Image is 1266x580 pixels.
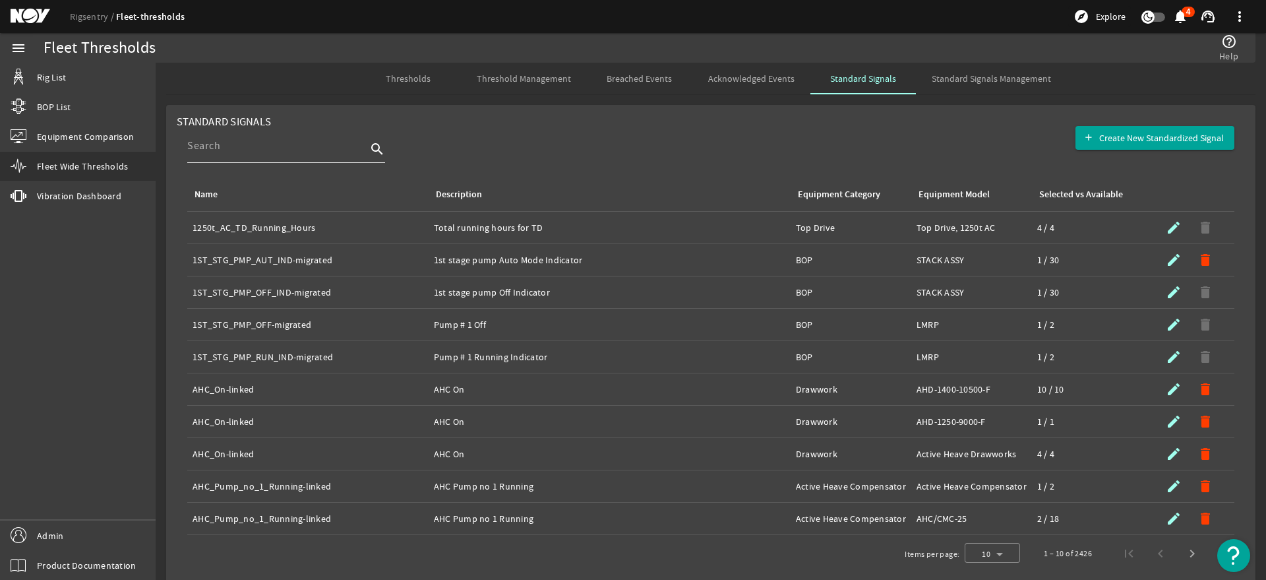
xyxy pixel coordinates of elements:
div: Pump # 1 Off [434,318,785,331]
div: BOP [796,350,906,364]
div: AHC_On-linked [193,415,423,428]
div: STACK ASSY [917,253,1027,267]
div: AHD-1400-10500-F [917,383,1027,396]
span: Threshold Management [477,74,571,83]
button: Open Resource Center [1217,539,1250,572]
div: 1 / 2 [1037,350,1147,364]
div: 1st stage pump Off Indicator [434,286,785,299]
span: Product Documentation [37,559,136,572]
mat-icon: notifications [1172,9,1188,24]
span: Standard Signals [830,74,896,83]
div: AHC On [434,447,785,461]
span: Standard Signals [177,115,271,129]
div: AHC/CMC-25 [917,512,1027,525]
div: Name [193,187,418,202]
button: Next page [1176,538,1208,569]
div: Active Heave Compensator [917,480,1027,493]
span: Create New Standardized Signal [1099,131,1224,145]
div: 1ST_STG_PMP_OFF-migrated [193,318,423,331]
div: 4 / 4 [1037,447,1147,461]
div: AHC On [434,415,785,428]
span: Rig List [37,71,66,84]
div: 1 / 2 [1037,480,1147,493]
button: Create New Standardized Signal [1075,126,1234,150]
div: Equipment Category [796,187,901,202]
div: Selected vs Available [1039,187,1123,202]
div: Pump # 1 Running Indicator [434,350,785,364]
mat-icon: menu [11,40,26,56]
mat-icon: explore [1073,9,1089,24]
div: 4 / 4 [1037,221,1147,234]
mat-icon: vibration [11,188,26,204]
div: 10 / 10 [1037,383,1147,396]
span: Admin [37,529,63,542]
div: AHC_Pump_no_1_Running-linked [193,480,423,493]
div: LMRP [917,350,1027,364]
div: Description [436,187,482,202]
div: Description [434,187,780,202]
div: Active Heave Compensator [796,512,906,525]
div: AHD-1250-9000-F [917,415,1027,428]
span: Help [1219,49,1238,63]
button: Last page [1208,538,1240,569]
span: Acknowledged Events [708,74,795,83]
div: Top Drive [796,221,906,234]
button: 4 [1173,10,1187,24]
div: Active Heave Compensator [796,480,906,493]
div: AHC Pump no 1 Running [434,480,785,493]
div: Drawwork [796,415,906,428]
div: 1 / 30 [1037,286,1147,299]
span: Thresholds [386,74,431,83]
div: AHC_Pump_no_1_Running-linked [193,512,423,525]
span: Explore [1096,10,1126,23]
div: 2 / 18 [1037,512,1147,525]
div: 1 / 30 [1037,253,1147,267]
div: 1 / 2 [1037,318,1147,331]
span: Standard Signals Management [932,74,1051,83]
div: 1ST_STG_PMP_OFF_IND-migrated [193,286,423,299]
div: 1250t_AC_TD_Running_Hours [193,221,423,234]
div: Items per page: [905,548,959,561]
a: Rigsentry [70,11,116,22]
div: STACK ASSY [917,286,1027,299]
div: AHC On [434,383,785,396]
span: Vibration Dashboard [37,189,121,203]
div: 1ST_STG_PMP_RUN_IND-migrated [193,350,423,364]
div: Active Heave Drawworks [917,447,1027,461]
div: Top Drive, 1250t AC [917,221,1027,234]
div: Total running hours for TD [434,221,785,234]
div: LMRP [917,318,1027,331]
div: BOP [796,318,906,331]
div: Fleet Thresholds [44,42,156,55]
a: Fleet-thresholds [116,11,185,23]
div: Name [195,187,218,202]
div: AHC_On-linked [193,447,423,461]
div: AHC Pump no 1 Running [434,512,785,525]
button: more_vert [1224,1,1255,32]
div: BOP [796,286,906,299]
div: BOP [796,253,906,267]
div: AHC_On-linked [193,383,423,396]
i: search [369,141,385,157]
input: Search [187,138,367,154]
div: 1st stage pump Auto Mode Indicator [434,253,785,267]
span: Fleet Wide Thresholds [37,160,128,173]
div: Drawwork [796,383,906,396]
div: 1ST_STG_PMP_AUT_IND-migrated [193,253,423,267]
mat-icon: support_agent [1200,9,1216,24]
span: BOP List [37,100,71,113]
button: Explore [1068,6,1131,27]
div: 1 / 1 [1037,415,1147,428]
div: Drawwork [796,447,906,461]
div: Equipment Category [798,187,880,202]
span: Equipment Comparison [37,130,134,143]
div: 1 – 10 of 2426 [1044,547,1092,560]
span: Breached Events [607,74,672,83]
div: Equipment Model [919,187,990,202]
mat-icon: help_outline [1221,34,1237,49]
